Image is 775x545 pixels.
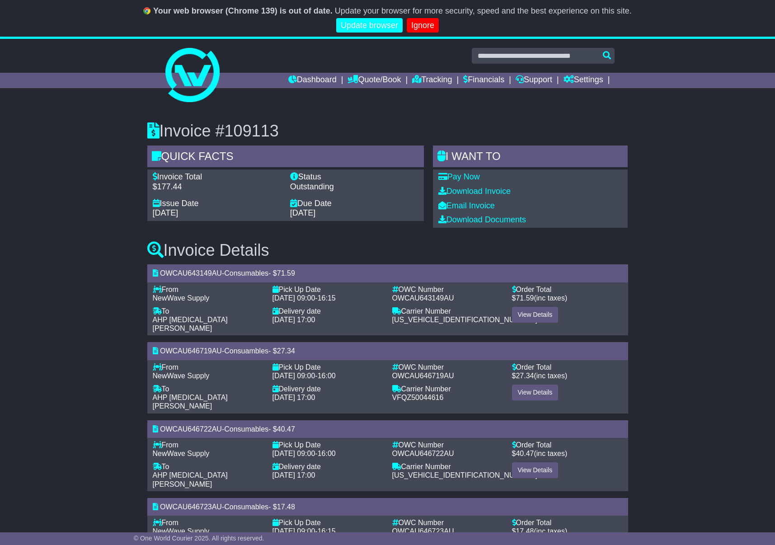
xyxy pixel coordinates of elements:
[147,146,424,170] div: Quick Facts
[153,462,263,471] div: To
[147,498,628,516] div: - - $
[392,372,454,380] span: OWCAU646719AU
[153,518,263,527] div: From
[272,527,315,535] span: [DATE] 09:00
[272,441,383,449] div: Pick Up Date
[153,450,210,457] span: NewWave Supply
[224,269,268,277] span: Consumables
[272,363,383,371] div: Pick Up Date
[318,527,336,535] span: 16:15
[512,285,623,294] div: Order Total
[516,73,552,88] a: Support
[318,450,336,457] span: 16:00
[512,294,623,302] div: $ (inc taxes)
[153,208,281,218] div: [DATE]
[433,146,628,170] div: I WANT to
[153,471,228,488] span: AHP [MEDICAL_DATA] [PERSON_NAME]
[512,518,623,527] div: Order Total
[277,425,295,433] span: 40.47
[516,372,534,380] span: 27.34
[153,172,281,182] div: Invoice Total
[147,241,628,259] h3: Invoice Details
[336,18,403,33] a: Update browser
[153,199,281,209] div: Issue Date
[272,372,315,380] span: [DATE] 09:00
[153,527,210,535] span: NewWave Supply
[512,527,623,536] div: $ (inc taxes)
[516,294,534,302] span: 71.59
[392,462,503,471] div: Carrier Number
[512,385,559,400] a: View Details
[272,294,315,302] span: [DATE] 09:00
[160,347,222,355] span: OWCAU646719AU
[407,18,439,33] a: Ignore
[392,363,503,371] div: OWC Number
[512,462,559,478] a: View Details
[272,394,315,401] span: [DATE] 17:00
[153,385,263,393] div: To
[438,201,495,210] a: Email Invoice
[392,307,503,315] div: Carrier Number
[516,450,534,457] span: 40.47
[153,285,263,294] div: From
[438,172,480,181] a: Pay Now
[272,527,383,536] div: -
[564,73,603,88] a: Settings
[392,294,454,302] span: OWCAU643149AU
[160,503,222,511] span: OWCAU646723AU
[512,371,623,380] div: $ (inc taxes)
[272,449,383,458] div: -
[438,215,526,224] a: Download Documents
[318,294,336,302] span: 16:15
[290,208,418,218] div: [DATE]
[153,182,281,192] div: $177.44
[153,307,263,315] div: To
[153,441,263,449] div: From
[290,182,418,192] div: Outstanding
[272,462,383,471] div: Delivery date
[392,441,503,449] div: OWC Number
[288,73,337,88] a: Dashboard
[153,372,210,380] span: NewWave Supply
[335,6,632,15] span: Update your browser for more security, speed and the best experience on this site.
[153,316,228,332] span: AHP [MEDICAL_DATA] [PERSON_NAME]
[272,518,383,527] div: Pick Up Date
[392,285,503,294] div: OWC Number
[272,294,383,302] div: -
[348,73,401,88] a: Quote/Book
[392,518,503,527] div: OWC Number
[392,385,503,393] div: Carrier Number
[290,199,418,209] div: Due Date
[512,441,623,449] div: Order Total
[153,294,210,302] span: NewWave Supply
[272,471,315,479] span: [DATE] 17:00
[277,503,295,511] span: 17.48
[147,122,628,140] h3: Invoice #109113
[147,342,628,360] div: - - $
[134,535,264,542] span: © One World Courier 2025. All rights reserved.
[392,394,444,401] span: VFQZ50044616
[272,450,315,457] span: [DATE] 09:00
[224,503,268,511] span: Consumables
[463,73,504,88] a: Financials
[160,269,222,277] span: OWCAU643149AU
[512,307,559,323] a: View Details
[318,372,336,380] span: 16:00
[277,347,295,355] span: 27.34
[512,363,623,371] div: Order Total
[272,316,315,324] span: [DATE] 17:00
[438,187,511,196] a: Download Invoice
[516,527,534,535] span: 17.48
[153,363,263,371] div: From
[160,425,222,433] span: OWCAU646722AU
[392,450,454,457] span: OWCAU646722AU
[392,316,538,324] span: [US_VEHICLE_IDENTIFICATION_NUMBER]
[277,269,295,277] span: 71.59
[272,371,383,380] div: -
[272,385,383,393] div: Delivery date
[153,6,333,15] b: Your web browser (Chrome 139) is out of date.
[290,172,418,182] div: Status
[224,347,268,355] span: Consuambles
[392,527,454,535] span: OWCAU646723AU
[147,264,628,282] div: - - $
